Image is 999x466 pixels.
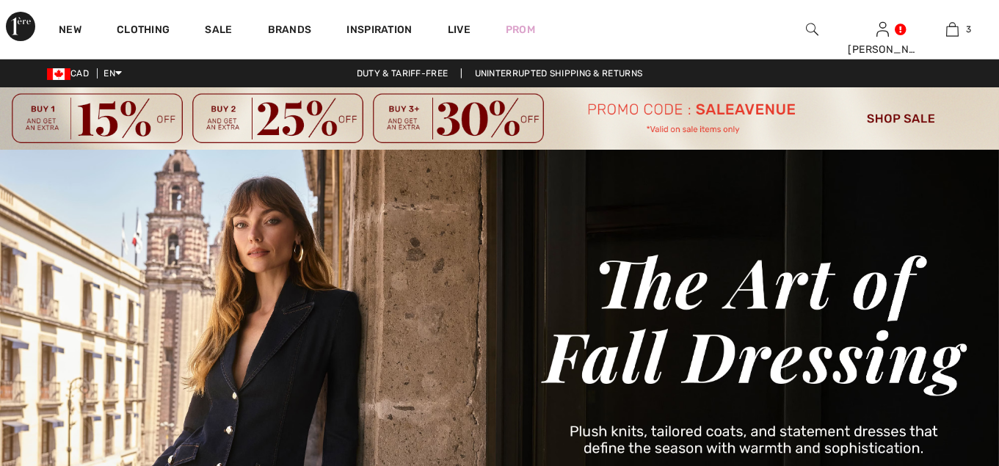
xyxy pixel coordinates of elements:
img: search the website [806,21,818,38]
a: Live [448,22,471,37]
span: 3 [966,23,971,36]
img: 1ère Avenue [6,12,35,41]
img: My Info [876,21,889,38]
span: EN [103,68,122,79]
div: [PERSON_NAME] [848,42,916,57]
a: 3 [918,21,987,38]
img: My Bag [946,21,959,38]
a: Sale [205,23,232,39]
span: CAD [47,68,95,79]
a: Brands [268,23,312,39]
img: Canadian Dollar [47,68,70,80]
a: New [59,23,81,39]
a: Clothing [117,23,170,39]
a: Sign In [876,22,889,36]
a: Prom [506,22,535,37]
span: Inspiration [346,23,412,39]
